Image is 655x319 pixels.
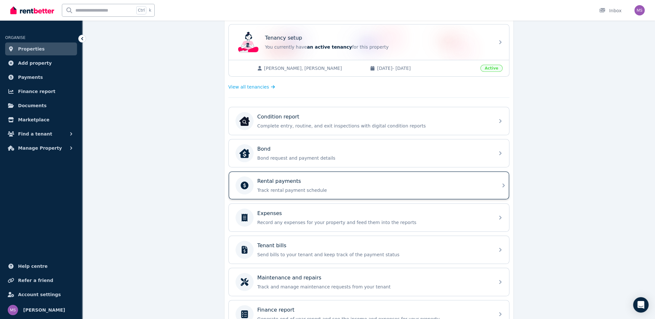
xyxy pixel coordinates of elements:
[5,260,77,273] a: Help centre
[257,242,286,249] p: Tenant bills
[5,42,77,55] a: Properties
[8,305,18,315] img: Martin Saker
[257,145,271,153] p: Bond
[5,274,77,287] a: Refer a friend
[265,44,491,50] p: You currently have for this property
[18,73,43,81] span: Payments
[257,306,294,314] p: Finance report
[239,116,250,126] img: Condition report
[257,113,299,121] p: Condition report
[264,65,364,71] span: [PERSON_NAME], [PERSON_NAME]
[5,85,77,98] a: Finance report
[5,142,77,155] button: Manage Property
[633,297,649,313] div: Open Intercom Messenger
[5,127,77,140] button: Find a tenant
[257,187,491,193] p: Track rental payment schedule
[23,306,65,314] span: [PERSON_NAME]
[265,34,302,42] p: Tenancy setup
[257,219,491,226] p: Record any expenses for your property and feed them into the reports
[18,88,55,95] span: Finance report
[18,59,52,67] span: Add property
[229,204,509,231] a: ExpensesRecord any expenses for your property and feed them into the reports
[257,210,282,217] p: Expenses
[5,113,77,126] a: Marketplace
[377,65,477,71] span: [DATE] - [DATE]
[229,24,509,60] a: Tenancy setupTenancy setupYou currently havean active tenancyfor this property
[229,172,509,199] a: Rental paymentsTrack rental payment schedule
[257,177,301,185] p: Rental payments
[229,268,509,296] a: Maintenance and repairsTrack and manage maintenance requests from your tenant
[5,99,77,112] a: Documents
[229,236,509,264] a: Tenant billsSend bills to your tenant and keep track of the payment status
[307,44,352,50] span: an active tenancy
[228,84,269,90] span: View all tenancies
[18,45,45,53] span: Properties
[228,84,275,90] a: View all tenancies
[10,5,54,15] img: RentBetter
[257,251,491,258] p: Send bills to your tenant and keep track of the payment status
[239,148,250,158] img: Bond
[5,57,77,70] a: Add property
[257,123,491,129] p: Complete entry, routine, and exit inspections with digital condition reports
[18,277,53,284] span: Refer a friend
[18,262,48,270] span: Help centre
[480,65,502,72] span: Active
[5,288,77,301] a: Account settings
[229,139,509,167] a: BondBondBond request and payment details
[229,107,509,135] a: Condition reportCondition reportComplete entry, routine, and exit inspections with digital condit...
[18,291,61,298] span: Account settings
[18,102,47,109] span: Documents
[5,35,25,40] span: ORGANISE
[18,130,52,138] span: Find a tenant
[149,8,151,13] span: k
[257,155,491,161] p: Bond request and payment details
[634,5,645,15] img: Martin Saker
[238,32,259,52] img: Tenancy setup
[136,6,146,14] span: Ctrl
[257,284,491,290] p: Track and manage maintenance requests from your tenant
[599,7,621,14] div: Inbox
[18,144,62,152] span: Manage Property
[5,71,77,84] a: Payments
[257,274,322,282] p: Maintenance and repairs
[18,116,49,124] span: Marketplace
